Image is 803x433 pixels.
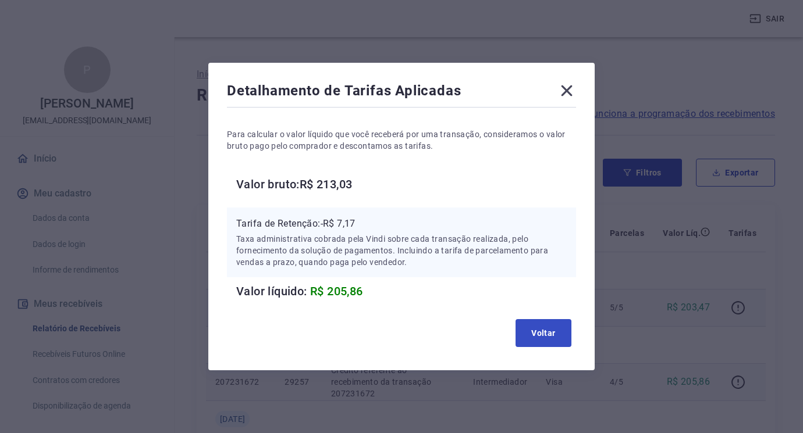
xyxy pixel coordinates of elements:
[310,284,363,298] span: R$ 205,86
[236,282,576,300] h6: Valor líquido:
[236,233,567,268] p: Taxa administrativa cobrada pela Vindi sobre cada transação realizada, pelo fornecimento da soluç...
[227,128,576,152] p: Para calcular o valor líquido que você receberá por uma transação, consideramos o valor bruto pag...
[236,175,576,194] h6: Valor bruto: R$ 213,03
[227,81,576,105] div: Detalhamento de Tarifas Aplicadas
[236,217,567,231] p: Tarifa de Retenção: -R$ 7,17
[516,319,571,347] button: Voltar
